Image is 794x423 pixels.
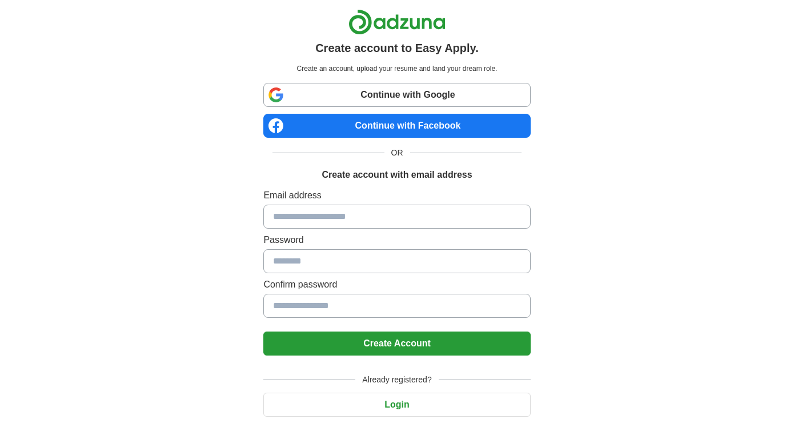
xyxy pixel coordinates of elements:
[322,168,472,182] h1: Create account with email address
[266,63,528,74] p: Create an account, upload your resume and land your dream role.
[355,374,438,386] span: Already registered?
[263,278,530,292] label: Confirm password
[315,39,479,57] h1: Create account to Easy Apply.
[263,114,530,138] a: Continue with Facebook
[384,147,410,159] span: OR
[263,332,530,356] button: Create Account
[263,400,530,409] a: Login
[263,233,530,247] label: Password
[348,9,446,35] img: Adzuna logo
[263,393,530,417] button: Login
[263,189,530,202] label: Email address
[263,83,530,107] a: Continue with Google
